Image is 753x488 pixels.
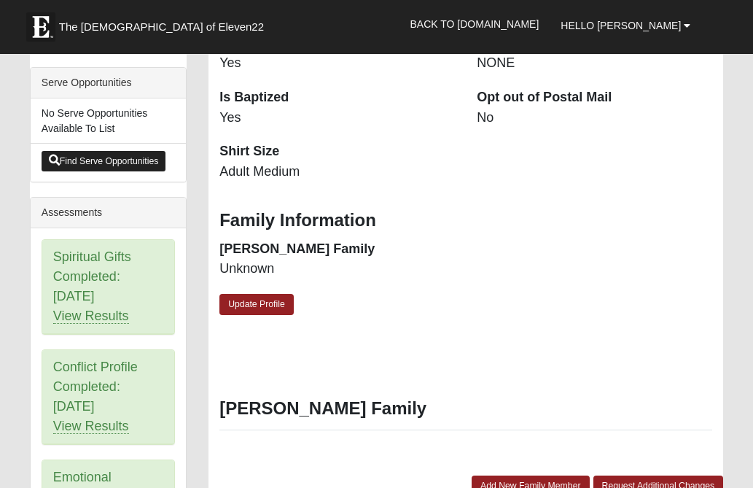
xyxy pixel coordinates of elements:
a: Find Serve Opportunities [42,151,166,171]
dd: Yes [219,109,455,128]
dt: Opt out of Postal Mail [477,88,712,107]
dt: Shirt Size [219,142,455,161]
a: View Results [53,309,129,324]
a: Hello [PERSON_NAME] [550,7,701,44]
div: Spiritual Gifts Completed: [DATE] [42,240,174,334]
dd: Unknown [219,260,455,279]
div: Conflict Profile Completed: [DATE] [42,350,174,444]
dd: NONE [477,54,712,73]
dt: [PERSON_NAME] Family [219,240,455,259]
span: The [DEMOGRAPHIC_DATA] of Eleven22 [59,20,264,34]
dt: Is Baptized [219,88,455,107]
dd: No [477,109,712,128]
a: The [DEMOGRAPHIC_DATA] of Eleven22 [19,5,311,42]
a: Update Profile [219,294,294,315]
div: Serve Opportunities [31,68,186,98]
dd: Adult Medium [219,163,455,182]
a: View Results [53,419,129,434]
dd: Yes [219,54,455,73]
span: Hello [PERSON_NAME] [561,20,681,31]
h3: [PERSON_NAME] Family [219,398,712,419]
div: Assessments [31,198,186,228]
li: No Serve Opportunities Available To List [31,98,186,144]
img: Eleven22 logo [26,12,55,42]
h3: Family Information [219,210,712,231]
a: Back to [DOMAIN_NAME] [399,6,550,42]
